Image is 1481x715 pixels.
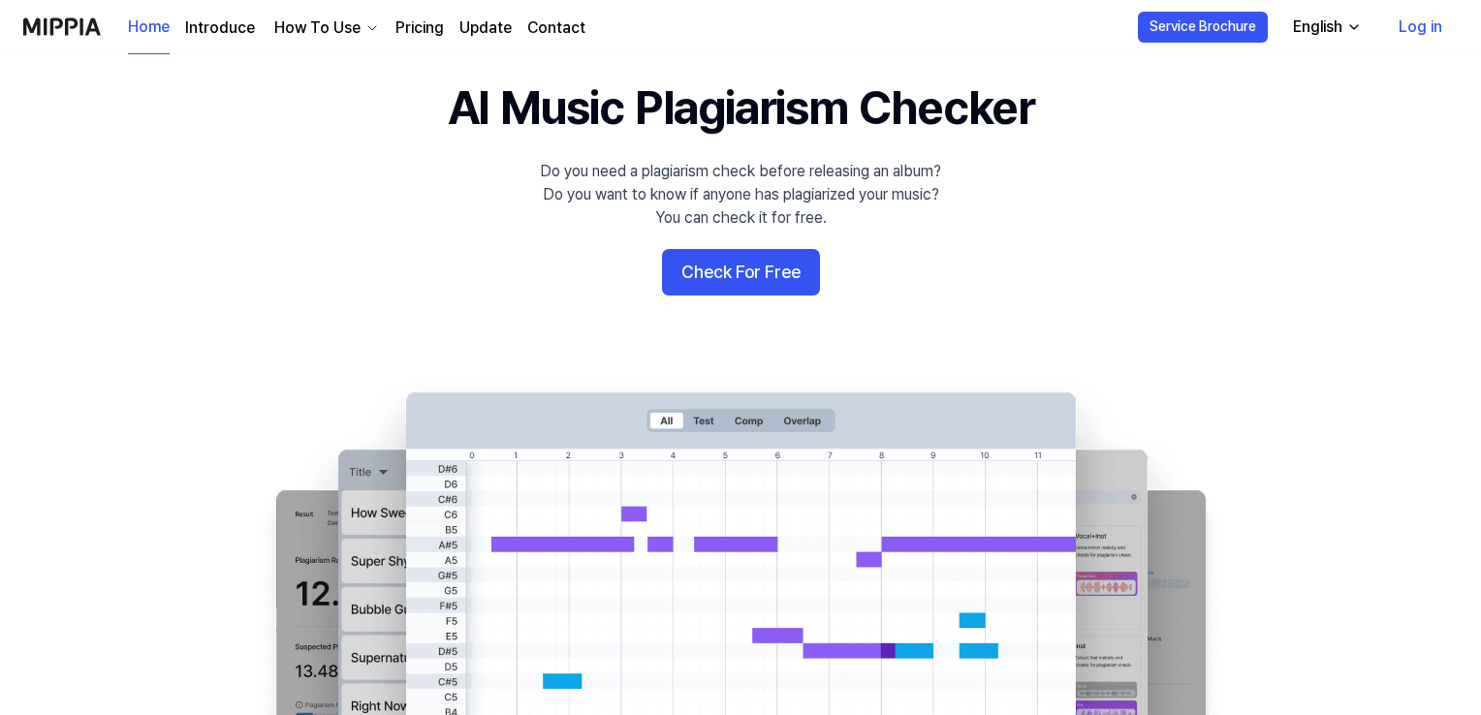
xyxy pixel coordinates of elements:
a: Pricing [395,16,444,40]
a: Introduce [185,16,255,40]
a: Home [128,1,170,54]
button: How To Use [270,16,380,40]
a: Contact [527,16,585,40]
a: Update [459,16,512,40]
button: Service Brochure [1138,12,1268,43]
div: How To Use [270,16,364,40]
div: English [1289,16,1346,39]
div: Do you need a plagiarism check before releasing an album? Do you want to know if anyone has plagi... [540,160,941,230]
h1: AI Music Plagiarism Checker [448,76,1034,140]
button: Check For Free [662,249,820,295]
button: English [1277,8,1373,47]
